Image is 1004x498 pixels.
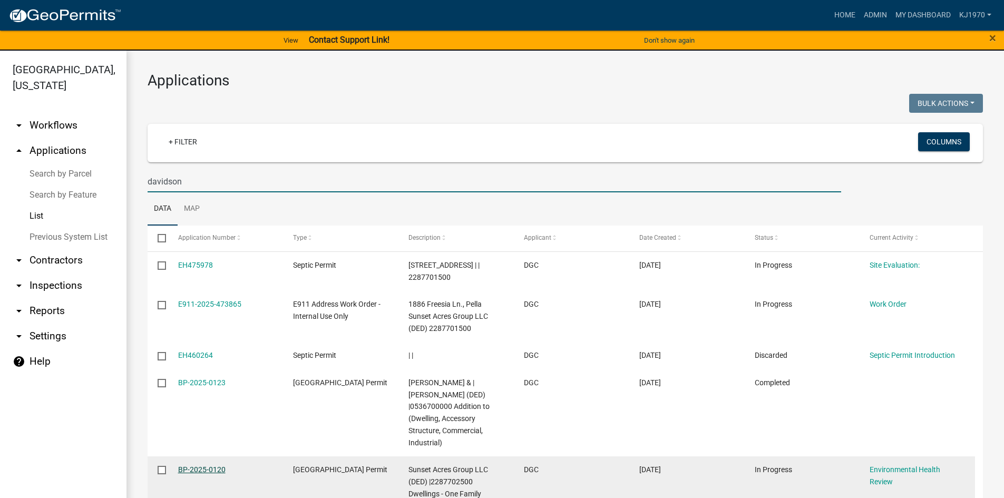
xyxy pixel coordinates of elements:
[178,261,213,269] a: EH475978
[178,234,236,241] span: Application Number
[148,226,168,251] datatable-header-cell: Select
[178,465,226,474] a: BP-2025-0120
[989,31,996,45] span: ×
[524,300,539,308] span: DGC
[283,226,398,251] datatable-header-cell: Type
[13,119,25,132] i: arrow_drop_down
[870,300,906,308] a: Work Order
[408,261,480,281] span: 1886 Freesia Lane, Pella, IA 50219 | | 2287701500
[293,300,381,320] span: E911 Address Work Order - Internal Use Only
[408,300,488,333] span: 1886 Freesia Ln., Pella Sunset Acres Group LLC (DED) 2287701500
[524,465,539,474] span: DGC
[293,351,336,359] span: Septic Permit
[293,465,387,474] span: Marion County Building Permit
[178,192,206,226] a: Map
[639,300,661,308] span: 09/04/2025
[408,378,490,447] span: Burkhardt, Robert E & | Burkhardt, Linda J (DED) |0536700000 Addition to (Dwelling, Accessory Str...
[160,132,206,151] a: + Filter
[744,226,860,251] datatable-header-cell: Status
[918,132,970,151] button: Columns
[755,465,792,474] span: In Progress
[755,351,787,359] span: Discarded
[524,351,539,359] span: DGC
[755,378,790,387] span: Completed
[13,355,25,368] i: help
[309,35,389,45] strong: Contact Support Link!
[293,234,307,241] span: Type
[13,144,25,157] i: arrow_drop_up
[13,279,25,292] i: arrow_drop_down
[408,234,441,241] span: Description
[524,234,551,241] span: Applicant
[524,378,539,387] span: DGC
[860,5,891,25] a: Admin
[408,351,413,359] span: | |
[755,234,773,241] span: Status
[13,305,25,317] i: arrow_drop_down
[148,192,178,226] a: Data
[870,234,913,241] span: Current Activity
[398,226,514,251] datatable-header-cell: Description
[178,378,226,387] a: BP-2025-0123
[639,378,661,387] span: 08/06/2025
[178,351,213,359] a: EH460264
[13,254,25,267] i: arrow_drop_down
[514,226,629,251] datatable-header-cell: Applicant
[13,330,25,343] i: arrow_drop_down
[293,378,387,387] span: Marion County Building Permit
[639,351,661,359] span: 08/06/2025
[148,72,983,90] h3: Applications
[755,261,792,269] span: In Progress
[148,171,841,192] input: Search for applications
[755,300,792,308] span: In Progress
[989,32,996,44] button: Close
[629,226,745,251] datatable-header-cell: Date Created
[524,261,539,269] span: DGC
[870,465,940,486] a: Environmental Health Review
[830,5,860,25] a: Home
[639,234,676,241] span: Date Created
[178,300,241,308] a: E911-2025-473865
[168,226,283,251] datatable-header-cell: Application Number
[870,351,955,359] a: Septic Permit Introduction
[870,261,920,269] a: Site Evaluation:
[955,5,996,25] a: kj1970
[639,465,661,474] span: 08/05/2025
[279,32,303,49] a: View
[909,94,983,113] button: Bulk Actions
[293,261,336,269] span: Septic Permit
[640,32,699,49] button: Don't show again
[891,5,955,25] a: My Dashboard
[639,261,661,269] span: 09/09/2025
[860,226,975,251] datatable-header-cell: Current Activity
